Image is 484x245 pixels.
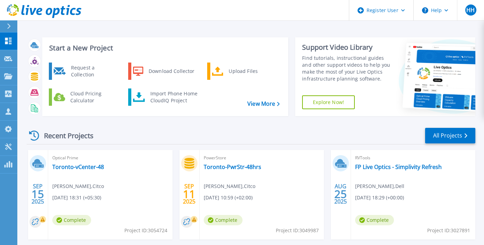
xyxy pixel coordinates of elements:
[31,181,44,207] div: SEP 2025
[355,194,404,201] span: [DATE] 18:29 (+00:00)
[427,227,470,234] span: Project ID: 3027891
[225,64,276,78] div: Upload Files
[32,191,44,197] span: 15
[355,163,442,170] a: FP Live Optics - Simplivity Refresh
[67,90,118,104] div: Cloud Pricing Calculator
[425,128,475,143] a: All Projects
[355,182,404,190] span: [PERSON_NAME] , Dell
[207,63,278,80] a: Upload Files
[52,194,101,201] span: [DATE] 18:31 (+05:30)
[204,215,243,225] span: Complete
[52,163,104,170] a: Toronto-vCenter-48
[204,163,261,170] a: Toronto-PwrStr-48hrs
[68,64,118,78] div: Request a Collection
[355,215,394,225] span: Complete
[52,154,168,162] span: Optical Prime
[355,154,471,162] span: RVTools
[466,7,475,13] span: HH
[334,191,347,197] span: 25
[49,88,120,106] a: Cloud Pricing Calculator
[124,227,167,234] span: Project ID: 3054724
[128,63,199,80] a: Download Collector
[334,181,347,207] div: AUG 2025
[27,127,103,144] div: Recent Projects
[302,43,392,52] div: Support Video Library
[145,64,197,78] div: Download Collector
[49,63,120,80] a: Request a Collection
[276,227,319,234] span: Project ID: 3049987
[204,194,253,201] span: [DATE] 10:59 (+02:00)
[204,154,320,162] span: PowerStore
[183,191,195,197] span: 11
[52,215,91,225] span: Complete
[183,181,196,207] div: SEP 2025
[302,95,355,109] a: Explore Now!
[302,55,392,82] div: Find tutorials, instructional guides and other support videos to help you make the most of your L...
[147,90,201,104] div: Import Phone Home CloudIQ Project
[247,101,280,107] a: View More
[204,182,255,190] span: [PERSON_NAME] , Citco
[49,44,279,52] h3: Start a New Project
[52,182,104,190] span: [PERSON_NAME] , Citco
